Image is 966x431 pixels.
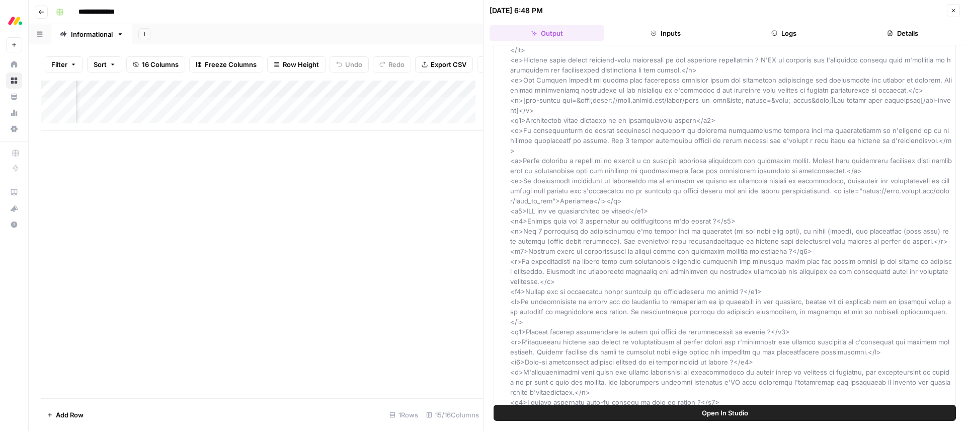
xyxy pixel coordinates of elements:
[87,56,122,73] button: Sort
[6,56,22,73] a: Home
[422,407,483,423] div: 15/16 Columns
[608,25,723,41] button: Inputs
[6,73,22,89] a: Browse
[142,59,179,69] span: 16 Columns
[845,25,960,41] button: Details
[431,59,466,69] span: Export CSV
[6,105,22,121] a: Usage
[126,56,185,73] button: 16 Columns
[51,59,67,69] span: Filter
[6,8,22,33] button: Workspace: Monday.com
[94,59,107,69] span: Sort
[189,56,263,73] button: Freeze Columns
[385,407,422,423] div: 1 Rows
[388,59,405,69] span: Redo
[6,184,22,200] a: AirOps Academy
[415,56,473,73] button: Export CSV
[702,408,748,418] span: Open In Studio
[330,56,369,73] button: Undo
[205,59,257,69] span: Freeze Columns
[6,89,22,105] a: Your Data
[45,56,83,73] button: Filter
[345,59,362,69] span: Undo
[490,25,604,41] button: Output
[494,405,956,421] button: Open In Studio
[41,407,90,423] button: Add Row
[283,59,319,69] span: Row Height
[6,12,24,30] img: Monday.com Logo
[51,24,132,44] a: Informational
[6,217,22,233] button: Help + Support
[490,6,543,16] div: [DATE] 6:48 PM
[267,56,326,73] button: Row Height
[6,200,22,217] button: What's new?
[6,121,22,137] a: Settings
[7,201,22,216] div: What's new?
[71,29,113,39] div: Informational
[56,410,84,420] span: Add Row
[727,25,842,41] button: Logs
[373,56,411,73] button: Redo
